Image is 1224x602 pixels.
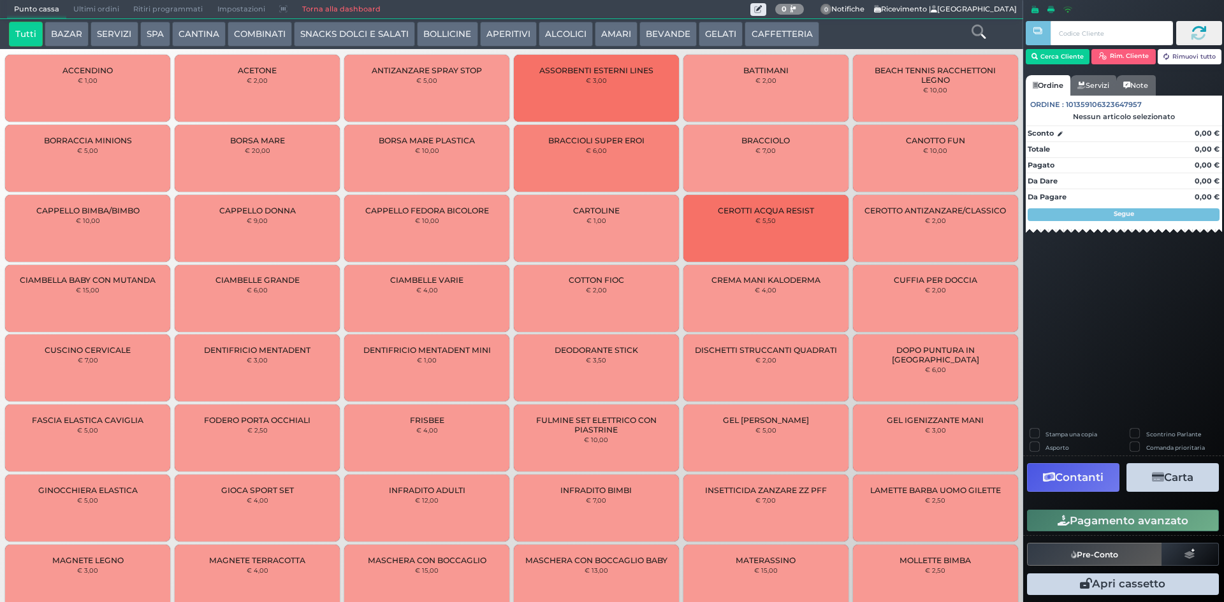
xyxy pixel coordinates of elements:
small: € 4,00 [247,566,268,574]
label: Asporto [1045,443,1069,452]
small: € 6,00 [247,286,268,294]
label: Scontrino Parlante [1146,430,1201,438]
small: € 15,00 [754,566,778,574]
span: BEACH TENNIS RACCHETTONI LEGNO [863,66,1007,85]
small: € 2,50 [925,566,945,574]
a: Servizi [1070,75,1116,96]
button: ALCOLICI [539,22,593,47]
small: € 2,00 [247,76,268,84]
span: DEODORANTE STICK [555,345,638,355]
small: € 3,00 [77,566,98,574]
span: DENTIFRICIO MENTADENT MINI [363,345,491,355]
small: € 2,00 [925,286,946,294]
label: Stampa una copia [1045,430,1097,438]
span: INFRADITO BIMBI [560,485,632,495]
span: CANOTTO FUN [906,136,965,145]
span: INFRADITO ADULTI [389,485,465,495]
small: € 15,00 [76,286,99,294]
small: € 3,00 [247,356,268,364]
div: Nessun articolo selezionato [1026,112,1222,121]
span: MOLLETTE BIMBA [900,555,971,565]
span: DOPO PUNTURA IN [GEOGRAPHIC_DATA] [863,345,1007,364]
strong: 0,00 € [1195,145,1220,154]
button: CAFFETTERIA [745,22,819,47]
span: DISCHETTI STRUCCANTI QUADRATI [695,345,837,355]
small: € 3,50 [586,356,606,364]
small: € 3,00 [925,426,946,434]
small: € 1,00 [417,356,437,364]
span: CREMA MANI KALODERMA [711,275,820,285]
small: € 13,00 [585,566,608,574]
small: € 10,00 [584,436,608,443]
span: FULMINE SET ELETTRICO CON PIASTRINE [525,415,668,434]
button: BOLLICINE [417,22,477,47]
button: BAZAR [45,22,89,47]
span: CEROTTI ACQUA RESIST [718,206,814,215]
button: SNACKS DOLCI E SALATI [294,22,415,47]
span: CUSCINO CERVICALE [45,345,131,355]
small: € 6,00 [586,147,607,154]
button: GELATI [699,22,743,47]
small: € 10,00 [415,217,439,224]
small: € 10,00 [76,217,100,224]
small: € 5,00 [77,147,98,154]
small: € 12,00 [415,496,439,504]
small: € 4,00 [416,426,438,434]
span: BRACCIOLO [741,136,790,145]
small: € 10,00 [923,147,947,154]
span: CAPPELLO DONNA [219,206,296,215]
span: ACETONE [238,66,277,75]
span: CAPPELLO BIMBA/BIMBO [36,206,140,215]
button: SPA [140,22,170,47]
small: € 5,00 [416,76,437,84]
span: BORSA MARE [230,136,285,145]
strong: Sconto [1028,128,1054,139]
span: ACCENDINO [62,66,113,75]
span: Ordine : [1030,99,1064,110]
small: € 20,00 [245,147,270,154]
button: APERITIVI [480,22,537,47]
span: INSETTICIDA ZANZARE ZZ PFF [705,485,827,495]
span: BRACCIOLI SUPER EROI [548,136,645,145]
small: € 5,00 [77,426,98,434]
strong: 0,00 € [1195,176,1220,185]
a: Ordine [1026,75,1070,96]
small: € 2,00 [586,286,607,294]
strong: 0,00 € [1195,129,1220,138]
a: Note [1116,75,1155,96]
span: Ultimi ordini [66,1,126,18]
small: € 2,00 [755,356,776,364]
small: € 1,00 [586,217,606,224]
span: Ritiri programmati [126,1,210,18]
span: 101359106323647957 [1066,99,1142,110]
button: SERVIZI [91,22,138,47]
small: € 10,00 [415,147,439,154]
span: CUFFIA PER DOCCIA [894,275,977,285]
small: € 5,00 [77,496,98,504]
small: € 2,00 [755,76,776,84]
button: Rimuovi tutto [1158,49,1222,64]
button: Pre-Conto [1027,543,1162,566]
span: CIAMBELLE GRANDE [215,275,300,285]
span: Impostazioni [210,1,272,18]
strong: 0,00 € [1195,192,1220,201]
strong: Da Dare [1028,176,1058,185]
span: GEL [PERSON_NAME] [723,415,809,425]
span: MASCHERA CON BOCCAGLIO BABY [525,555,667,565]
span: MAGNETE LEGNO [52,555,124,565]
small: € 15,00 [415,566,439,574]
small: € 2,00 [925,217,946,224]
small: € 7,00 [755,147,776,154]
button: AMARI [595,22,637,47]
span: Punto cassa [7,1,66,18]
button: Apri cassetto [1027,573,1219,595]
span: GINOCCHIERA ELASTICA [38,485,138,495]
span: CIAMBELLA BABY CON MUTANDA [20,275,156,285]
span: FRISBEE [410,415,444,425]
a: Torna alla dashboard [295,1,387,18]
strong: 0,00 € [1195,161,1220,169]
small: € 7,00 [78,356,98,364]
small: € 10,00 [923,86,947,94]
button: Tutti [9,22,43,47]
small: € 2,50 [247,426,268,434]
